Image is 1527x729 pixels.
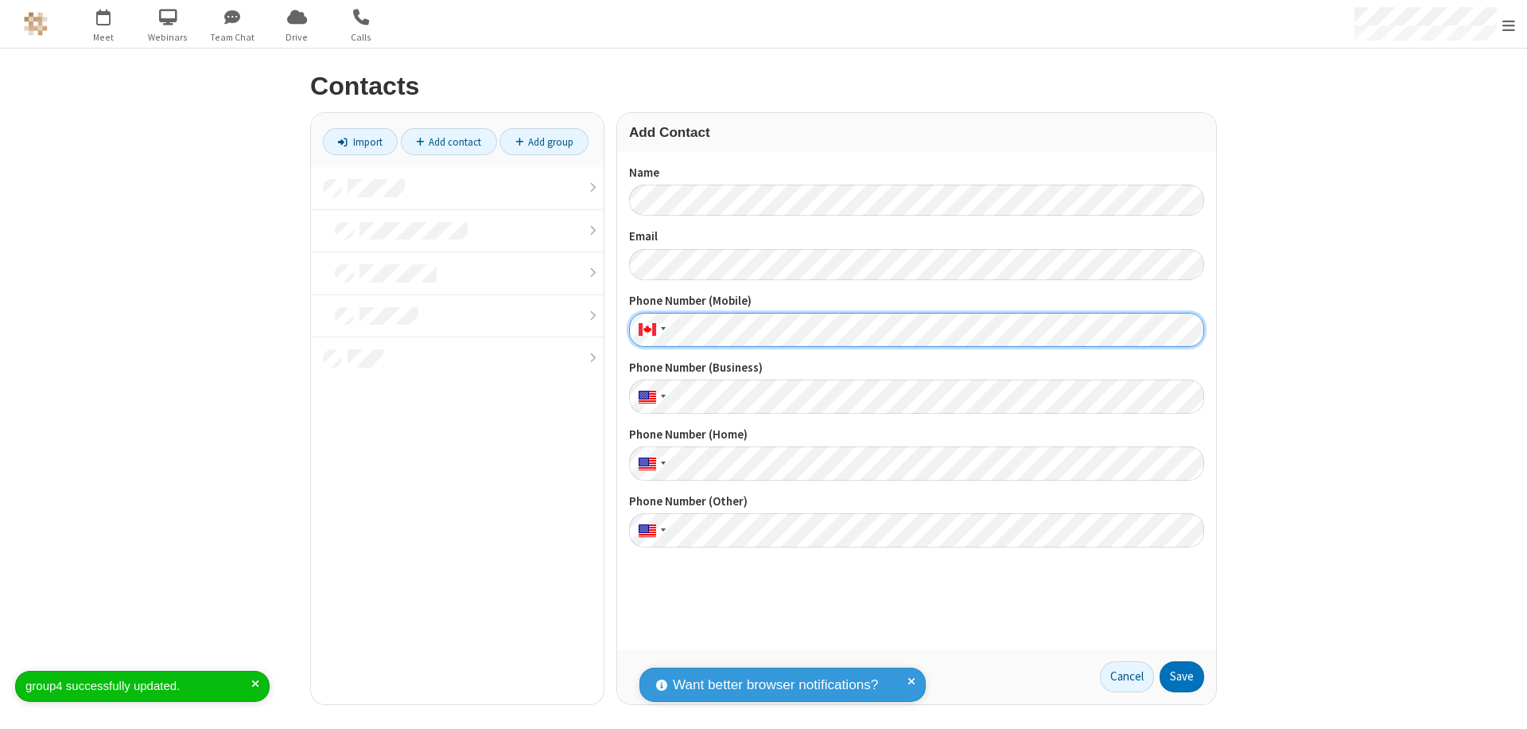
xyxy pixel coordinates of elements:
[203,30,262,45] span: Team Chat
[267,30,327,45] span: Drive
[629,313,670,347] div: Canada: + 1
[629,228,1204,246] label: Email
[629,513,670,548] div: United States: + 1
[629,380,670,414] div: United States: + 1
[629,125,1204,140] h3: Add Contact
[629,426,1204,444] label: Phone Number (Home)
[138,30,198,45] span: Webinars
[74,30,134,45] span: Meet
[629,446,670,481] div: United States: + 1
[1160,661,1204,693] button: Save
[629,493,1204,511] label: Phone Number (Other)
[332,30,391,45] span: Calls
[25,677,251,696] div: group4 successfully updated.
[323,128,398,155] a: Import
[24,12,48,36] img: QA Selenium DO NOT DELETE OR CHANGE
[629,292,1204,310] label: Phone Number (Mobile)
[629,359,1204,377] label: Phone Number (Business)
[499,128,589,155] a: Add group
[401,128,497,155] a: Add contact
[1100,661,1154,693] a: Cancel
[673,675,878,696] span: Want better browser notifications?
[629,164,1204,182] label: Name
[310,72,1217,100] h2: Contacts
